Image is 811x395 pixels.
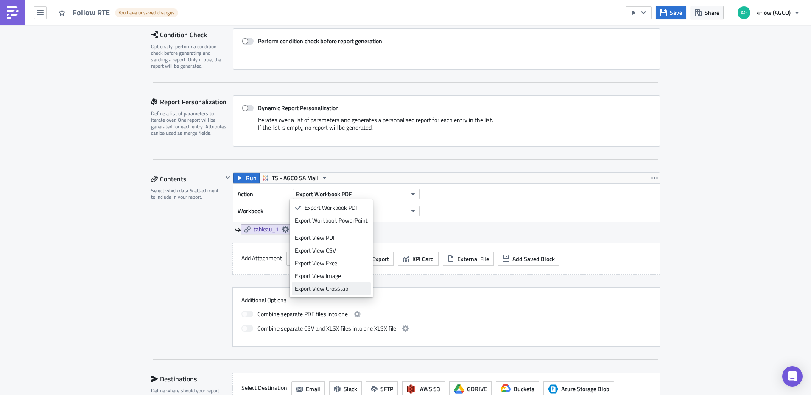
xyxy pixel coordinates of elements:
[514,384,534,393] span: Buckets
[223,172,233,183] button: Hide content
[151,187,223,200] div: Select which data & attachment to include in your report.
[344,384,357,393] span: Slack
[380,384,393,393] span: SFTP
[238,205,288,217] label: Workbook
[259,173,331,183] button: TS - AGCO SA Mail
[656,6,686,19] button: Save
[118,9,175,16] span: You have unsaved changes
[782,366,803,387] div: Open Intercom Messenger
[241,381,287,394] label: Select Destination
[733,3,805,22] button: 4flow (AGCO)
[238,188,288,200] label: Action
[498,252,559,266] button: Add Saved Block
[295,259,368,267] div: Export View Excel
[295,284,368,293] div: Export View Crosstab
[151,110,227,136] div: Define a list of parameters to iterate over. One report will be generated for each entry. Attribu...
[151,28,233,41] div: Condition Check
[295,272,368,280] div: Export View Image
[295,234,368,242] div: Export View PDF
[398,252,439,266] button: KPI Card
[737,6,751,20] img: Avatar
[286,252,332,266] button: SQL Query
[257,323,396,334] span: Combine separate CSV and XLSX files into one XLSX file
[295,246,368,255] div: Export View CSV
[443,252,494,266] button: External File
[296,189,352,198] span: Export Workbook PDF
[6,6,20,19] img: PushMetrics
[295,216,368,225] div: Export Workbook PowerPoint
[512,254,555,263] span: Add Saved Block
[305,203,368,212] div: Export Workbook PDF
[241,296,651,304] label: Additional Options
[272,173,318,183] span: TS - AGCO SA Mail
[242,116,651,138] div: Iterates over a list of parameters and generates a personalised report for each entry in the list...
[73,7,111,18] span: Follow RTE
[241,252,282,264] label: Add Attachment
[241,224,292,234] a: tableau_1
[151,95,233,108] div: Report Personalization
[412,254,434,263] span: KPI Card
[254,225,279,233] span: tableau_1
[420,384,440,393] span: AWS S3
[691,6,724,19] button: Share
[257,309,348,319] span: Combine separate PDF files into one
[561,384,610,393] span: Azure Storage Blob
[705,8,719,17] span: Share
[151,172,223,185] div: Contents
[670,8,682,17] span: Save
[151,43,227,70] div: Optionally, perform a condition check before generating and sending a report. Only if true, the r...
[258,36,382,45] strong: Perform condition check before report generation
[457,254,489,263] span: External File
[246,173,257,183] span: Run
[548,384,558,394] span: Azure Storage Blob
[467,384,487,393] span: GDRIVE
[757,8,791,17] span: 4flow (AGCO)
[258,103,339,112] strong: Dynamic Report Personalization
[306,384,320,393] span: Email
[233,173,260,183] button: Run
[293,189,420,199] button: Export Workbook PDF
[151,373,223,385] div: Destinations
